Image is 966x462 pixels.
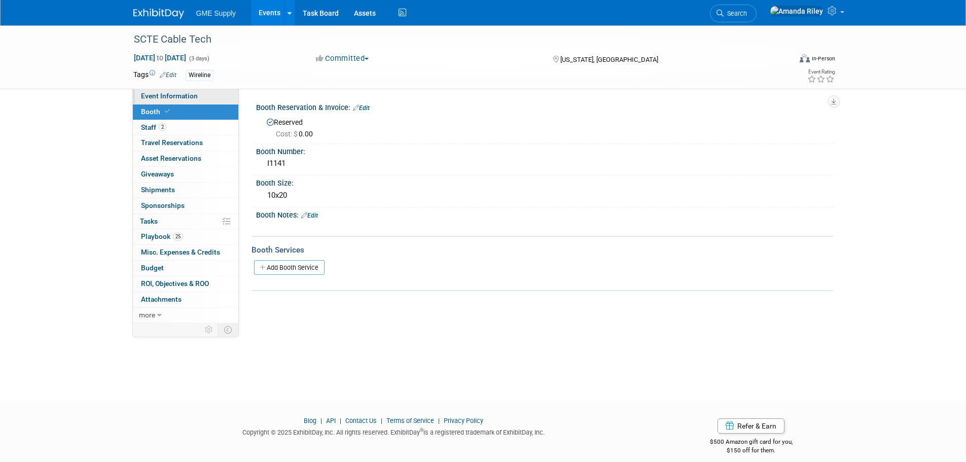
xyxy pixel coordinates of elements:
span: more [139,311,155,319]
span: | [378,417,385,424]
span: Playbook [141,232,183,240]
div: Event Rating [807,69,835,75]
span: GME Supply [196,9,236,17]
span: (3 days) [188,55,209,62]
td: Personalize Event Tab Strip [200,323,218,336]
span: Search [724,10,747,17]
span: Travel Reservations [141,138,203,147]
a: Privacy Policy [444,417,483,424]
i: Booth reservation complete [165,109,170,114]
div: In-Person [811,55,835,62]
a: Staff2 [133,120,238,135]
span: Attachments [141,295,182,303]
div: Booth Size: [256,175,833,188]
a: Refer & Earn [718,418,784,434]
span: 25 [173,233,183,240]
span: Misc. Expenses & Credits [141,248,220,256]
div: Reserved [264,115,826,139]
a: Attachments [133,292,238,307]
a: more [133,308,238,323]
span: Sponsorships [141,201,185,209]
a: Budget [133,261,238,276]
a: Playbook25 [133,229,238,244]
a: Terms of Service [386,417,434,424]
div: $150 off for them. [669,446,833,455]
a: Giveaways [133,167,238,182]
span: [DATE] [DATE] [133,53,187,62]
a: Sponsorships [133,198,238,214]
a: Event Information [133,89,238,104]
td: Tags [133,69,176,81]
span: 2 [159,123,166,131]
div: Booth Services [252,244,833,256]
td: Toggle Event Tabs [218,323,238,336]
span: Budget [141,264,164,272]
div: I1141 [264,156,826,171]
a: Booth [133,104,238,120]
div: 10x20 [264,188,826,203]
span: Cost: $ [276,130,299,138]
img: ExhibitDay [133,9,184,19]
a: Shipments [133,183,238,198]
div: $500 Amazon gift card for you, [669,431,833,454]
span: | [318,417,325,424]
span: Tasks [140,217,158,225]
a: Blog [304,417,316,424]
a: Misc. Expenses & Credits [133,245,238,260]
span: Event Information [141,92,198,100]
div: Booth Number: [256,144,833,157]
a: Contact Us [345,417,377,424]
a: Edit [301,212,318,219]
span: Shipments [141,186,175,194]
a: API [326,417,336,424]
div: Wireline [186,70,213,81]
button: Committed [312,53,373,64]
a: Edit [160,72,176,79]
div: Booth Notes: [256,207,833,221]
a: Tasks [133,214,238,229]
span: ROI, Objectives & ROO [141,279,209,288]
span: to [155,54,165,62]
span: 0.00 [276,130,317,138]
sup: ® [420,428,423,433]
div: Event Format [731,53,836,68]
div: Booth Reservation & Invoice: [256,100,833,113]
a: Add Booth Service [254,260,325,275]
div: Copyright © 2025 ExhibitDay, Inc. All rights reserved. ExhibitDay is a registered trademark of Ex... [133,425,655,437]
a: Asset Reservations [133,151,238,166]
span: | [436,417,442,424]
img: Amanda Riley [770,6,824,17]
span: Asset Reservations [141,154,201,162]
div: SCTE Cable Tech [130,30,776,49]
span: Booth [141,108,172,116]
a: Search [710,5,757,22]
span: [US_STATE], [GEOGRAPHIC_DATA] [560,56,658,63]
a: ROI, Objectives & ROO [133,276,238,292]
img: Format-Inperson.png [800,54,810,62]
span: | [337,417,344,424]
span: Giveaways [141,170,174,178]
span: Staff [141,123,166,131]
a: Travel Reservations [133,135,238,151]
a: Edit [353,104,370,112]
